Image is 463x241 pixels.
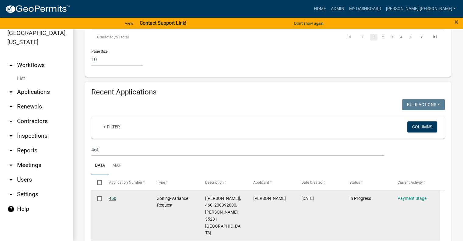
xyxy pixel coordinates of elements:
[392,175,440,190] datatable-header-cell: Current Activity
[99,121,125,132] a: + Filter
[205,196,241,236] span: [Susan Rockwell], 460, 200392000, RHYS C ANDERSON, 35281 325TH AVE
[454,18,458,26] span: ×
[7,191,15,198] i: arrow_drop_down
[139,20,186,26] strong: Contact Support Link!
[157,196,188,208] span: Zoning-Variance Request
[388,32,397,42] li: page 3
[7,147,15,154] i: arrow_drop_down
[292,18,326,28] button: Don't show again
[388,34,396,41] a: 3
[429,34,441,41] a: go to last page
[151,175,199,190] datatable-header-cell: Type
[311,3,328,15] a: Home
[346,3,383,15] a: My Dashboard
[205,180,224,185] span: Description
[398,34,405,41] a: 4
[7,176,15,183] i: arrow_drop_down
[109,156,125,175] a: Map
[91,156,109,175] a: Data
[328,3,346,15] a: Admin
[349,180,360,185] span: Status
[357,34,368,41] a: go to previous page
[91,144,384,156] input: Search for applications
[97,35,116,39] span: 0 selected /
[370,34,377,41] a: 1
[397,32,406,42] li: page 4
[103,175,151,190] datatable-header-cell: Application Number
[407,34,414,41] a: 5
[454,18,458,26] button: Close
[406,32,415,42] li: page 5
[301,196,314,201] span: 08/28/2025
[407,121,437,132] button: Columns
[383,3,458,15] a: [PERSON_NAME].[PERSON_NAME]
[343,34,355,41] a: go to first page
[91,88,445,97] h4: Recent Applications
[199,175,247,190] datatable-header-cell: Description
[296,175,344,190] datatable-header-cell: Date Created
[122,18,136,28] a: View
[416,34,427,41] a: go to next page
[379,34,387,41] a: 2
[157,180,165,185] span: Type
[109,196,116,201] a: 460
[398,180,423,185] span: Current Activity
[369,32,378,42] li: page 1
[378,32,388,42] li: page 2
[349,196,371,201] span: In Progress
[7,132,15,140] i: arrow_drop_down
[7,205,15,213] i: help
[301,180,323,185] span: Date Created
[7,118,15,125] i: arrow_drop_down
[91,30,230,45] div: 51 total
[247,175,296,190] datatable-header-cell: Applicant
[253,196,286,201] span: Rhys Anderson
[109,180,142,185] span: Application Number
[7,88,15,96] i: arrow_drop_down
[7,103,15,110] i: arrow_drop_down
[91,175,103,190] datatable-header-cell: Select
[398,196,426,201] a: Payment Stage
[253,180,269,185] span: Applicant
[402,99,445,110] button: Bulk Actions
[344,175,392,190] datatable-header-cell: Status
[7,62,15,69] i: arrow_drop_up
[7,161,15,169] i: arrow_drop_down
